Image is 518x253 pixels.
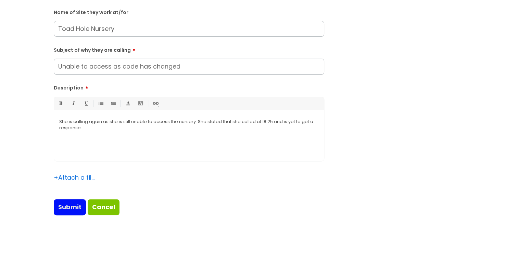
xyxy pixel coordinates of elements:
a: Font Color [124,99,132,108]
a: • Unordered List (Ctrl-Shift-7) [96,99,105,108]
input: Submit [54,199,86,215]
div: Attach a file [54,172,95,183]
a: Cancel [88,199,119,215]
label: Name of Site they work at/for [54,8,324,15]
a: 1. Ordered List (Ctrl-Shift-8) [109,99,117,108]
a: Underline(Ctrl-U) [81,99,90,108]
a: Italic (Ctrl-I) [69,99,77,108]
label: Subject of why they are calling [54,45,324,53]
a: Bold (Ctrl-B) [56,99,65,108]
a: Back Color [136,99,145,108]
label: Description [54,83,324,91]
a: Link [151,99,160,108]
p: She is calling again as she is still unable to access the nursery. She stated that she called at ... [59,119,319,131]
